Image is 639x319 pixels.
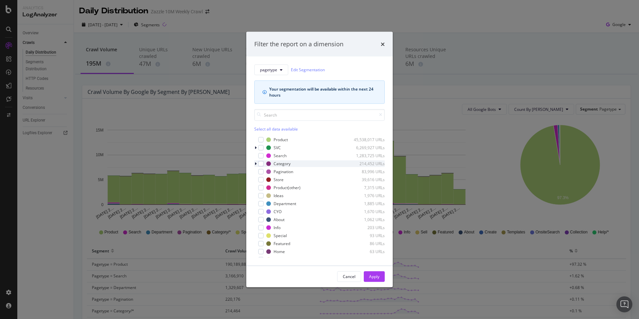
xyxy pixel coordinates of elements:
[352,169,385,174] div: 83,996 URLs
[260,67,277,73] span: pagetype
[352,225,385,230] div: 203 URLs
[274,233,287,238] div: Special
[274,161,291,166] div: Category
[337,271,361,282] button: Cancel
[352,185,385,190] div: 7,315 URLs
[254,64,288,75] button: pagetype
[274,193,284,198] div: Ideas
[274,177,284,182] div: Store
[616,296,632,312] div: Open Intercom Messenger
[274,217,285,222] div: About
[274,225,281,230] div: Info
[274,137,288,143] div: Product
[352,193,385,198] div: 1,976 URLs
[274,145,281,151] div: SVC
[381,40,385,49] div: times
[274,209,282,214] div: CYO
[352,161,385,166] div: 214,452 URLs
[254,40,343,49] div: Filter the report on a dimension
[246,32,393,287] div: modal
[352,145,385,151] div: 6,269,927 URLs
[269,86,376,98] div: Your segmentation will be available within the next 24 hours
[274,257,280,262] div: Sell
[352,249,385,254] div: 63 URLs
[369,274,379,279] div: Apply
[364,271,385,282] button: Apply
[291,66,325,73] a: Edit Segmentation
[274,153,287,159] div: Search
[274,185,301,190] div: Product(other)
[343,274,355,279] div: Cancel
[352,209,385,214] div: 1,670 URLs
[352,177,385,182] div: 39,616 URLs
[352,201,385,206] div: 1,885 URLs
[274,241,290,246] div: Featured
[254,109,385,121] input: Search
[352,153,385,159] div: 1,283,725 URLs
[352,217,385,222] div: 1,062 URLs
[274,169,293,174] div: Pagination
[254,80,385,104] div: info banner
[274,249,285,254] div: Home
[274,201,296,206] div: Department
[254,126,385,132] div: Select all data available
[352,241,385,246] div: 86 URLs
[352,233,385,238] div: 93 URLs
[352,257,385,262] div: 53 URLs
[352,137,385,143] div: 45,538,017 URLs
